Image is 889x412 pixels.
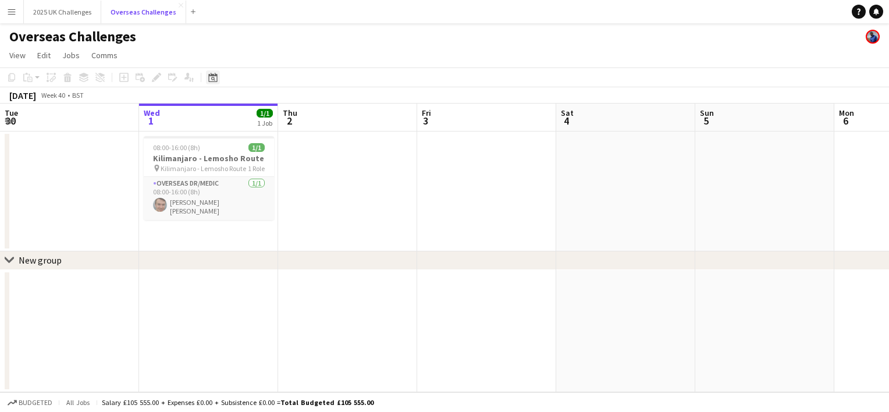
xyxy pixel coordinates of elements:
h1: Overseas Challenges [9,28,136,45]
span: Kilimanjaro - Lemosho Route [161,164,246,173]
app-job-card: 08:00-16:00 (8h)1/1Kilimanjaro - Lemosho Route Kilimanjaro - Lemosho Route1 RoleOverseas Dr/Medic... [144,136,274,220]
app-user-avatar: Andy Baker [866,30,880,44]
h3: Kilimanjaro - Lemosho Route [144,153,274,164]
span: 08:00-16:00 (8h) [153,143,200,152]
span: 1/1 [257,109,273,118]
span: 5 [698,114,714,127]
span: 6 [837,114,854,127]
span: Comms [91,50,118,61]
span: Week 40 [38,91,67,100]
app-card-role: Overseas Dr/Medic1/108:00-16:00 (8h)[PERSON_NAME] [PERSON_NAME] [144,177,274,220]
div: New group [19,254,62,266]
span: Sat [561,108,574,118]
a: Jobs [58,48,84,63]
span: Jobs [62,50,80,61]
span: 1 Role [248,164,265,173]
button: Budgeted [6,396,54,409]
span: 4 [559,114,574,127]
a: Comms [87,48,122,63]
span: 1 [142,114,160,127]
button: Overseas Challenges [101,1,186,23]
span: Total Budgeted £105 555.00 [280,398,374,407]
span: 3 [420,114,431,127]
span: View [9,50,26,61]
span: Sun [700,108,714,118]
span: 30 [3,114,18,127]
span: Tue [5,108,18,118]
div: BST [72,91,84,100]
span: All jobs [64,398,92,407]
button: 2025 UK Challenges [24,1,101,23]
span: Thu [283,108,297,118]
span: Edit [37,50,51,61]
div: Salary £105 555.00 + Expenses £0.00 + Subsistence £0.00 = [102,398,374,407]
span: Wed [144,108,160,118]
span: Fri [422,108,431,118]
span: Mon [839,108,854,118]
span: Budgeted [19,399,52,407]
span: 2 [281,114,297,127]
span: 1/1 [248,143,265,152]
div: [DATE] [9,90,36,101]
div: 1 Job [257,119,272,127]
a: Edit [33,48,55,63]
a: View [5,48,30,63]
